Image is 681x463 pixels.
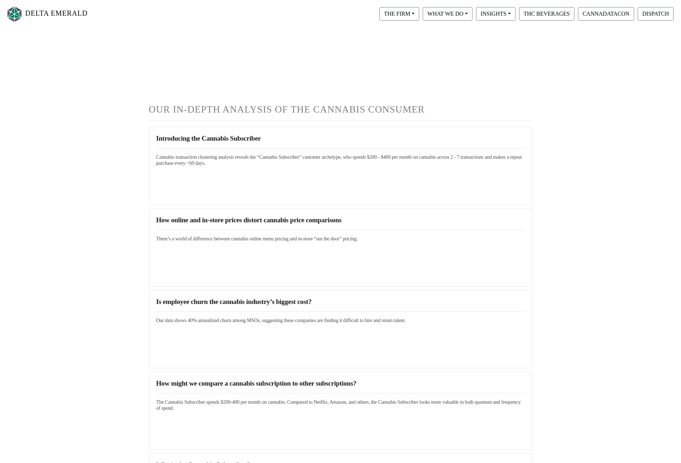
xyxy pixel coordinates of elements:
[156,216,525,242] a: How online and in-store prices distort cannabis price comparisonsThere’s a world of difference be...
[578,7,634,21] button: CANNADATACON
[638,7,674,21] button: DISPATCH
[149,104,533,115] h1: OUR IN-DEPTH ANALYSIS OF THE CANNABIS CONSUMER
[156,399,525,412] h5: The Cannabis Subscriber spends $200-400 per month on cannabis. Compared to Netflix, Amazon, and o...
[576,10,636,16] a: CANNADATACON
[6,5,23,23] img: Logo
[423,7,472,21] button: WHAT WE DO
[156,317,525,323] h5: Our data shows 40% annualized churn among MSOs, suggesting these companies are finding it difficu...
[156,134,525,142] h3: Introducing the Cannabis Subscriber
[156,236,525,242] h5: There’s a world of difference between cannabis online menu pricing and in-store “out the door” pr...
[156,134,525,167] a: Introducing the Cannabis SubscriberCannabis transaction clustering analysis reveals the “Cannabis...
[156,379,525,387] h3: How might we compare a cannabis subscription to other subscriptions?
[636,10,675,16] a: DISPATCH
[519,7,574,21] button: THC BEVERAGES
[476,7,515,21] button: INSIGHTS
[156,298,525,306] h3: Is employee churn the cannabis industry’s biggest cost?
[156,298,525,323] a: Is employee churn the cannabis industry’s biggest cost?Our data shows 40% annualized churn among ...
[156,216,525,224] h3: How online and in-store prices distort cannabis price comparisons
[517,10,576,16] a: THC BEVERAGES
[156,154,525,167] h5: Cannabis transaction clustering analysis reveals the “Cannabis Subscriber” customer archetype, wh...
[6,3,88,25] a: DELTA EMERALD
[379,7,419,21] button: THE FIRM
[156,379,525,412] a: How might we compare a cannabis subscription to other subscriptions?The Cannabis Subscriber spend...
